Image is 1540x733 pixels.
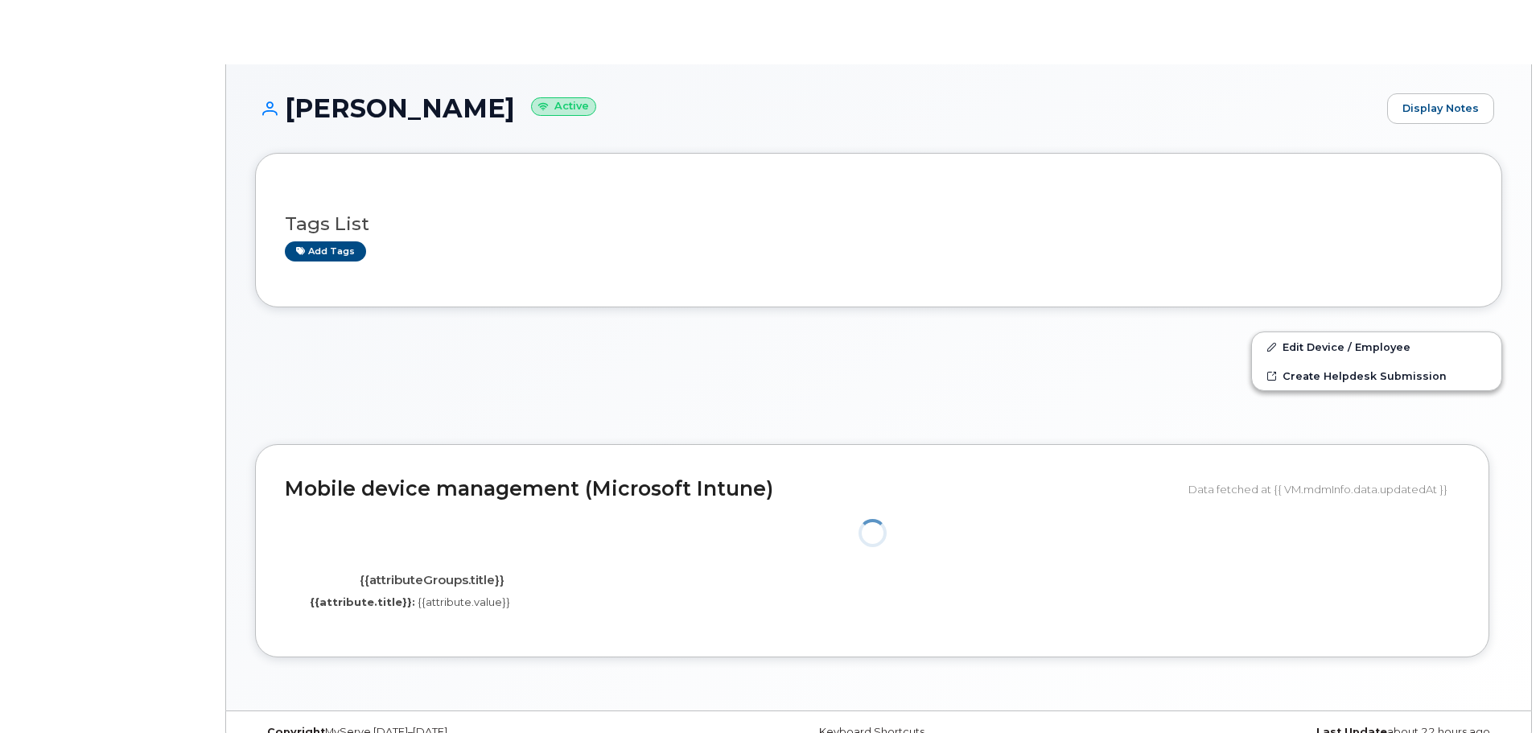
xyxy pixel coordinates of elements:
h3: Tags List [285,214,1472,234]
div: Data fetched at {{ VM.mdmInfo.data.updatedAt }} [1188,474,1460,504]
a: Create Helpdesk Submission [1252,361,1501,390]
h1: [PERSON_NAME] [255,94,1379,122]
h4: {{attributeGroups.title}} [297,574,566,587]
label: {{attribute.title}}: [310,595,415,610]
a: Add tags [285,241,366,261]
a: Edit Device / Employee [1252,332,1501,361]
small: Active [531,97,596,116]
span: {{attribute.value}} [418,595,510,608]
a: Display Notes [1387,93,1494,124]
h2: Mobile device management (Microsoft Intune) [285,478,1176,500]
